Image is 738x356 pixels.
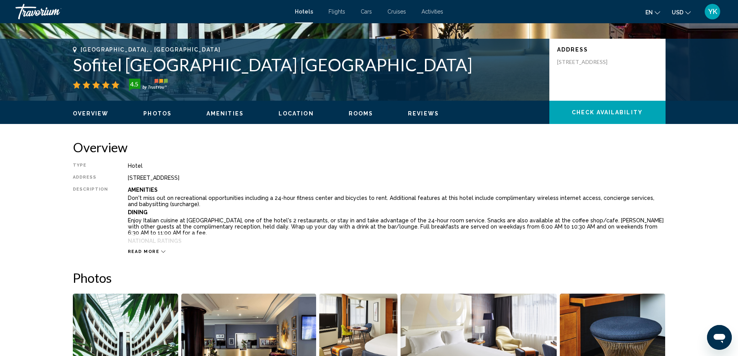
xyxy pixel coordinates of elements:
p: Address [557,46,658,53]
button: Amenities [206,110,244,117]
span: USD [672,9,683,15]
span: en [645,9,653,15]
div: 4.5 [127,79,142,89]
b: Amenities [128,187,158,193]
a: Cars [361,9,372,15]
p: Enjoy Italian cuisine at [GEOGRAPHIC_DATA], one of the hotel's 2 restaurants, or stay in and take... [128,217,666,236]
div: Address [73,175,108,181]
p: Don't miss out on recreational opportunities including a 24-hour fitness center and bicycles to r... [128,195,666,207]
p: [STREET_ADDRESS] [557,58,619,65]
div: Type [73,163,108,169]
a: Travorium [15,4,287,19]
span: YK [708,8,717,15]
div: Hotel [128,163,666,169]
h2: Photos [73,270,666,285]
a: Flights [329,9,345,15]
a: Hotels [295,9,313,15]
button: Photos [143,110,172,117]
button: User Menu [702,3,723,20]
span: Read more [128,249,160,254]
div: Description [73,187,108,245]
img: trustyou-badge-hor.svg [129,79,168,91]
iframe: Button to launch messaging window [707,325,732,350]
button: Change language [645,7,660,18]
button: Rooms [349,110,373,117]
h2: Overview [73,139,666,155]
button: Change currency [672,7,691,18]
button: Location [279,110,314,117]
button: Check Availability [549,101,666,124]
a: Cruises [387,9,406,15]
span: Check Availability [572,110,643,116]
a: Activities [421,9,443,15]
h1: Sofitel [GEOGRAPHIC_DATA] [GEOGRAPHIC_DATA] [73,55,542,75]
div: [STREET_ADDRESS] [128,175,666,181]
button: Reviews [408,110,439,117]
span: [GEOGRAPHIC_DATA], , [GEOGRAPHIC_DATA] [81,46,221,53]
button: Read more [128,249,166,255]
b: Dining [128,209,148,215]
button: Overview [73,110,109,117]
